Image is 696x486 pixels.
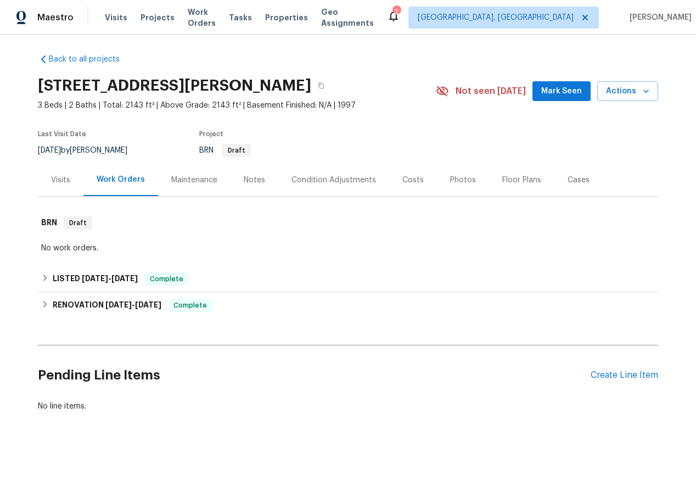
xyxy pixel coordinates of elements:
[625,12,692,23] span: [PERSON_NAME]
[145,273,188,284] span: Complete
[97,174,145,185] div: Work Orders
[38,350,591,401] h2: Pending Line Items
[169,300,211,311] span: Complete
[606,85,649,98] span: Actions
[392,7,400,18] div: 2
[82,275,138,282] span: -
[38,205,658,241] div: BRN Draft
[53,272,138,286] h6: LISTED
[38,147,61,154] span: [DATE]
[321,7,374,29] span: Geo Assignments
[38,401,658,412] div: No line items.
[141,12,175,23] span: Projects
[171,175,217,186] div: Maintenance
[38,144,141,157] div: by [PERSON_NAME]
[38,54,143,65] a: Back to all projects
[51,175,70,186] div: Visits
[402,175,424,186] div: Costs
[418,12,574,23] span: [GEOGRAPHIC_DATA], [GEOGRAPHIC_DATA]
[53,299,161,312] h6: RENOVATION
[105,301,132,309] span: [DATE]
[456,86,526,97] span: Not seen [DATE]
[591,370,658,381] div: Create Line Item
[105,12,127,23] span: Visits
[37,12,74,23] span: Maestro
[502,175,541,186] div: Floor Plans
[265,12,308,23] span: Properties
[38,292,658,319] div: RENOVATION [DATE]-[DATE]Complete
[38,80,311,91] h2: [STREET_ADDRESS][PERSON_NAME]
[199,131,223,137] span: Project
[229,14,252,21] span: Tasks
[41,243,655,254] div: No work orders.
[188,7,216,29] span: Work Orders
[38,266,658,292] div: LISTED [DATE]-[DATE]Complete
[82,275,108,282] span: [DATE]
[41,216,57,230] h6: BRN
[38,131,86,137] span: Last Visit Date
[291,175,376,186] div: Condition Adjustments
[450,175,476,186] div: Photos
[105,301,161,309] span: -
[597,81,658,102] button: Actions
[223,147,250,154] span: Draft
[111,275,138,282] span: [DATE]
[541,85,582,98] span: Mark Seen
[311,76,331,96] button: Copy Address
[568,175,590,186] div: Cases
[199,147,251,154] span: BRN
[135,301,161,309] span: [DATE]
[65,217,91,228] span: Draft
[38,100,436,111] span: 3 Beds | 2 Baths | Total: 2143 ft² | Above Grade: 2143 ft² | Basement Finished: N/A | 1997
[532,81,591,102] button: Mark Seen
[244,175,265,186] div: Notes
